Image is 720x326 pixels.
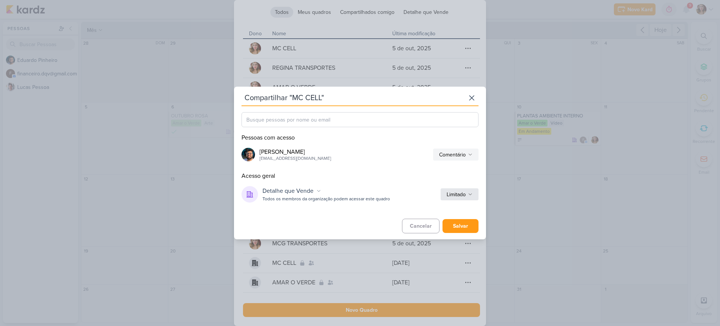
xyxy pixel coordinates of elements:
[241,171,478,180] div: Acesso geral
[241,112,478,127] input: Busque pessoas por nome ou email
[441,188,478,200] button: Limitado
[262,195,435,204] div: Todos os membros da organização podem acessar este quadro
[241,133,478,142] div: Pessoas com acesso
[402,219,439,233] button: Cancelar
[241,148,255,161] img: Eduardo Pinheiro
[433,149,478,161] button: Comentário
[259,155,430,162] div: [EMAIL_ADDRESS][DOMAIN_NAME]
[241,93,465,103] div: Compartilhar "MC CELL"
[447,191,466,198] div: Limitado
[259,147,430,156] div: [PERSON_NAME]
[439,151,466,159] div: Comentário
[259,185,324,197] button: Detalhe que Vende
[442,219,478,233] button: Salvar
[262,186,313,195] div: Detalhe que Vende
